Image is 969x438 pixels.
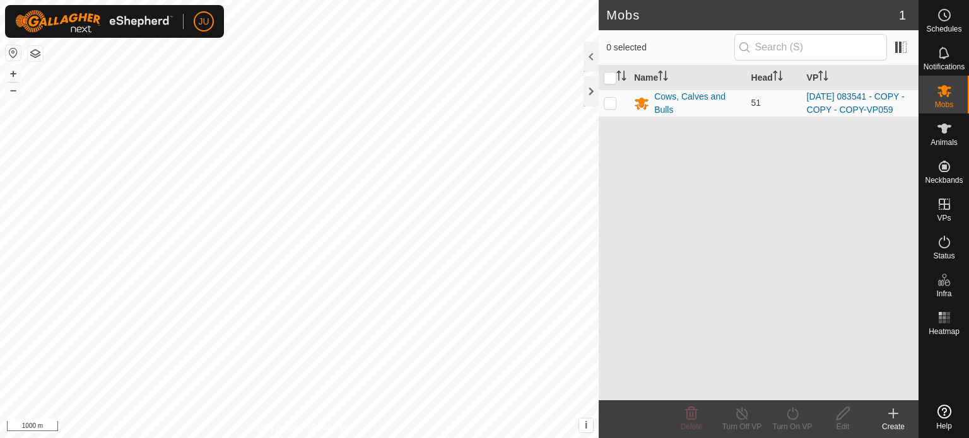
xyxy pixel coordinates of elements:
th: Head [746,66,802,90]
th: Name [629,66,746,90]
p-sorticon: Activate to sort [818,72,828,83]
span: Mobs [935,101,953,108]
button: Reset Map [6,45,21,61]
th: VP [802,66,919,90]
span: 51 [751,98,761,108]
button: + [6,66,21,81]
span: Delete [681,422,703,431]
div: Turn On VP [767,421,818,432]
p-sorticon: Activate to sort [658,72,668,83]
span: 0 selected [606,41,734,54]
span: JU [198,15,209,28]
div: Create [868,421,919,432]
div: Cows, Calves and Bulls [654,90,741,117]
span: Animals [931,139,958,146]
img: Gallagher Logo [15,10,173,33]
div: Edit [818,421,868,432]
p-sorticon: Activate to sort [773,72,783,83]
span: i [585,420,587,430]
a: [DATE] 083541 - COPY - COPY - COPY-VP059 [807,91,905,115]
span: VPs [937,214,951,222]
span: Status [933,252,954,260]
span: Notifications [924,63,965,71]
a: Privacy Policy [250,422,297,433]
span: Schedules [926,25,961,33]
a: Contact Us [312,422,349,433]
a: Help [919,400,969,435]
span: Infra [936,290,951,297]
span: Heatmap [929,328,960,335]
span: Neckbands [925,176,963,184]
button: Map Layers [28,46,43,61]
div: Turn Off VP [717,421,767,432]
span: Help [936,422,952,430]
input: Search (S) [734,34,887,61]
p-sorticon: Activate to sort [616,72,626,83]
h2: Mobs [606,8,899,23]
button: i [579,418,593,432]
span: 1 [899,6,906,25]
button: – [6,83,21,98]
